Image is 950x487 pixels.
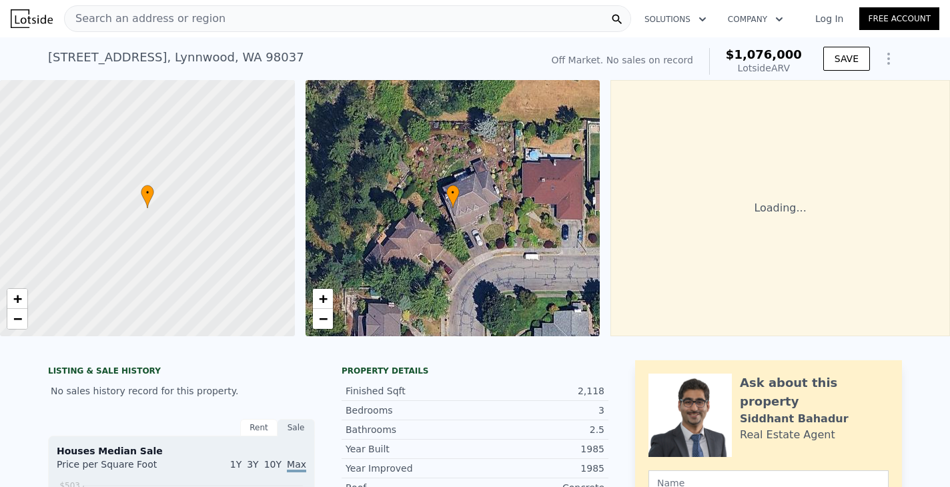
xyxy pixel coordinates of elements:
a: Zoom in [313,289,333,309]
span: 1Y [230,459,242,470]
a: Free Account [859,7,939,30]
div: Loading... [610,80,950,336]
span: − [13,310,22,327]
span: 3Y [247,459,258,470]
div: No sales history record for this property. [48,379,315,403]
span: + [13,290,22,307]
span: • [141,187,154,199]
div: • [446,185,460,208]
span: + [318,290,327,307]
div: • [141,185,154,208]
a: Zoom out [7,309,27,329]
div: Off Market. No sales on record [552,53,693,67]
div: Property details [342,366,608,376]
div: Sale [278,419,315,436]
div: 1985 [475,442,604,456]
div: Bedrooms [346,404,475,417]
div: Houses Median Sale [57,444,306,458]
span: 10Y [264,459,282,470]
div: Price per Square Foot [57,458,181,479]
a: Zoom out [313,309,333,329]
span: $1,076,000 [726,47,802,61]
button: Show Options [875,45,902,72]
img: Lotside [11,9,53,28]
span: Max [287,459,306,472]
span: Search an address or region [65,11,225,27]
div: LISTING & SALE HISTORY [48,366,315,379]
span: • [446,187,460,199]
div: Lotside ARV [726,61,802,75]
div: Rent [240,419,278,436]
a: Zoom in [7,289,27,309]
div: 1985 [475,462,604,475]
span: − [318,310,327,327]
div: Year Built [346,442,475,456]
div: 2.5 [475,423,604,436]
button: Solutions [634,7,717,31]
div: Bathrooms [346,423,475,436]
a: Log In [799,12,859,25]
div: Ask about this property [740,374,889,411]
div: Real Estate Agent [740,427,835,443]
button: Company [717,7,794,31]
div: [STREET_ADDRESS] , Lynnwood , WA 98037 [48,48,304,67]
div: Finished Sqft [346,384,475,398]
div: 3 [475,404,604,417]
button: SAVE [823,47,870,71]
div: 2,118 [475,384,604,398]
div: Year Improved [346,462,475,475]
div: Siddhant Bahadur [740,411,849,427]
